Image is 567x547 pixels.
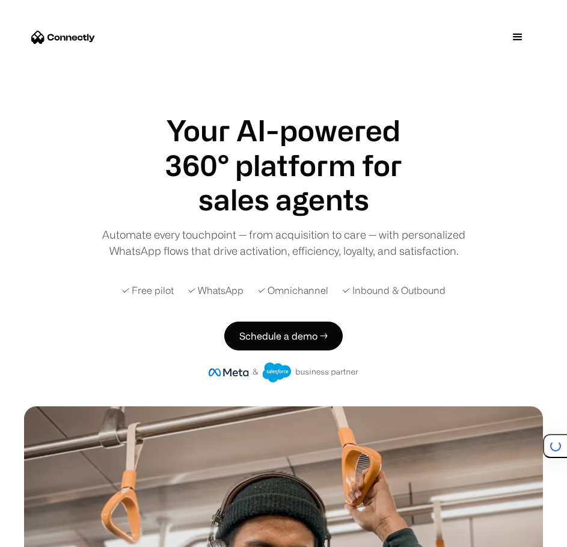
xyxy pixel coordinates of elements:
img: Meta and Salesforce business partner badge. [209,362,359,383]
div: menu [500,19,536,55]
div: ✓ Free pilot [122,283,174,298]
div: Automate every touchpoint — from acquisition to care — with personalized WhatsApp flows that driv... [94,227,473,259]
div: 1 of 4 [146,182,422,217]
div: ✓ Omnichannel [258,283,328,298]
ul: Language list [24,526,72,543]
div: ✓ Inbound & Outbound [343,283,446,298]
div: ✓ WhatsApp [188,283,244,298]
a: Schedule a demo → [224,322,343,350]
a: home [31,28,95,46]
div: carousel [146,182,422,217]
h1: Your AI-powered 360° platform for [146,113,422,182]
aside: Language selected: English [12,525,72,543]
h1: sales agents [146,182,422,217]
